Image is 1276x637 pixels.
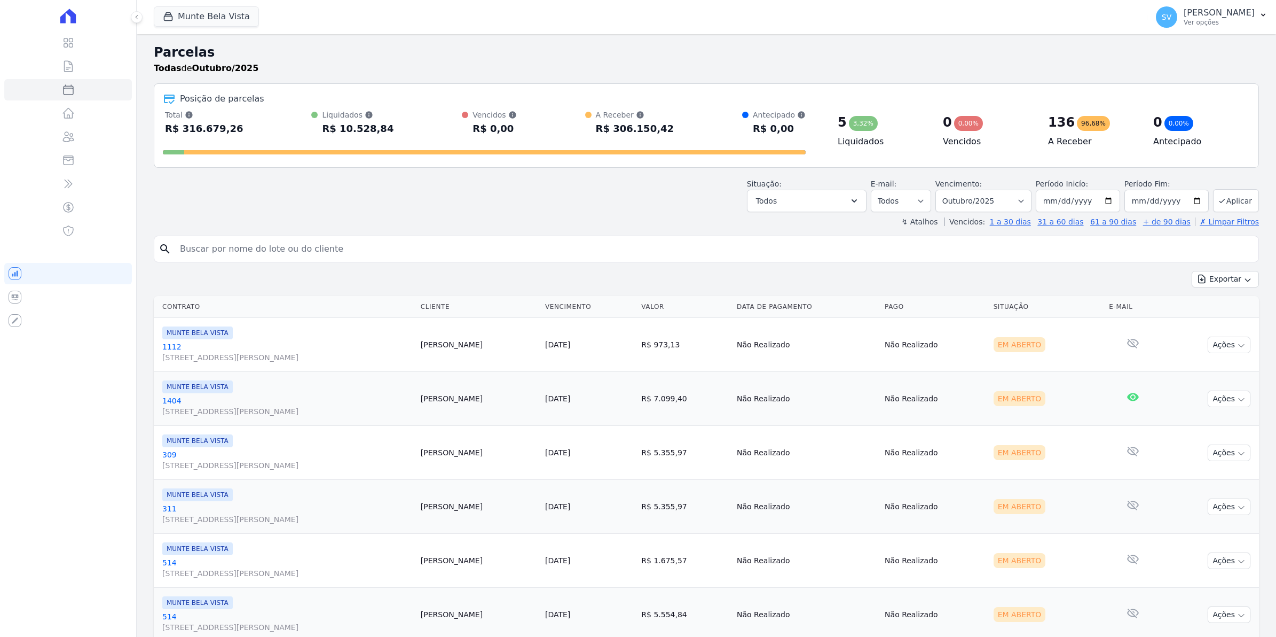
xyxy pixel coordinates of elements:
[732,534,880,588] td: Não Realizado
[1153,135,1241,148] h4: Antecipado
[416,372,541,426] td: [PERSON_NAME]
[165,120,243,137] div: R$ 316.679,26
[416,318,541,372] td: [PERSON_NAME]
[162,557,412,579] a: 514[STREET_ADDRESS][PERSON_NAME]
[162,449,412,471] a: 309[STREET_ADDRESS][PERSON_NAME]
[180,92,264,105] div: Posição de parcelas
[162,568,412,579] span: [STREET_ADDRESS][PERSON_NAME]
[1124,178,1209,190] label: Período Fim:
[416,426,541,480] td: [PERSON_NAME]
[322,110,393,120] div: Liquidados
[1208,499,1250,515] button: Ações
[756,195,777,207] span: Todos
[994,607,1046,622] div: Em Aberto
[162,395,412,417] a: 1404[STREET_ADDRESS][PERSON_NAME]
[162,380,233,393] span: MUNTE BELA VISTA
[880,534,989,588] td: Não Realizado
[637,318,732,372] td: R$ 973,13
[1162,13,1171,21] span: SV
[154,43,1259,62] h2: Parcelas
[637,480,732,534] td: R$ 5.355,97
[732,480,880,534] td: Não Realizado
[1153,114,1162,131] div: 0
[838,114,847,131] div: 5
[416,534,541,588] td: [PERSON_NAME]
[880,318,989,372] td: Não Realizado
[637,372,732,426] td: R$ 7.099,40
[545,394,570,403] a: [DATE]
[994,445,1046,460] div: Em Aberto
[596,110,674,120] div: A Receber
[880,480,989,534] td: Não Realizado
[1208,553,1250,569] button: Ações
[943,114,952,131] div: 0
[1090,217,1136,226] a: 61 a 90 dias
[637,534,732,588] td: R$ 1.675,57
[943,135,1031,148] h4: Vencidos
[1208,607,1250,623] button: Ações
[154,62,258,75] p: de
[545,610,570,619] a: [DATE]
[472,110,516,120] div: Vencidos
[880,372,989,426] td: Não Realizado
[994,499,1046,514] div: Em Aberto
[637,296,732,318] th: Valor
[162,542,233,555] span: MUNTE BELA VISTA
[1147,2,1276,32] button: SV [PERSON_NAME] Ver opções
[162,352,412,363] span: [STREET_ADDRESS][PERSON_NAME]
[747,190,867,212] button: Todos
[162,406,412,417] span: [STREET_ADDRESS][PERSON_NAME]
[596,120,674,137] div: R$ 306.150,42
[1208,445,1250,461] button: Ações
[162,341,412,363] a: 1112[STREET_ADDRESS][PERSON_NAME]
[1048,135,1136,148] h4: A Receber
[545,556,570,565] a: [DATE]
[162,596,233,609] span: MUNTE BELA VISTA
[541,296,637,318] th: Vencimento
[1208,391,1250,407] button: Ações
[849,116,878,131] div: 3,32%
[162,434,233,447] span: MUNTE BELA VISTA
[753,110,806,120] div: Antecipado
[753,120,806,137] div: R$ 0,00
[989,296,1105,318] th: Situação
[880,296,989,318] th: Pago
[732,426,880,480] td: Não Realizado
[472,120,516,137] div: R$ 0,00
[944,217,985,226] label: Vencidos:
[1184,7,1255,18] p: [PERSON_NAME]
[880,426,989,480] td: Não Realizado
[990,217,1031,226] a: 1 a 30 dias
[545,448,570,457] a: [DATE]
[732,296,880,318] th: Data de Pagamento
[1213,189,1259,212] button: Aplicar
[1105,296,1161,318] th: E-mail
[732,372,880,426] td: Não Realizado
[545,502,570,511] a: [DATE]
[901,217,938,226] label: ↯ Atalhos
[747,180,782,188] label: Situação:
[1208,337,1250,353] button: Ações
[994,553,1046,568] div: Em Aberto
[162,611,412,633] a: 514[STREET_ADDRESS][PERSON_NAME]
[545,340,570,349] a: [DATE]
[154,296,416,318] th: Contrato
[637,426,732,480] td: R$ 5.355,97
[192,63,259,73] strong: Outubro/2025
[159,243,171,255] i: search
[1184,18,1255,27] p: Ver opções
[322,120,393,137] div: R$ 10.528,84
[1164,116,1193,131] div: 0,00%
[154,6,259,27] button: Munte Bela Vista
[994,337,1046,352] div: Em Aberto
[1036,180,1088,188] label: Período Inicío:
[838,135,926,148] h4: Liquidados
[935,180,982,188] label: Vencimento:
[1192,271,1259,288] button: Exportar
[154,63,182,73] strong: Todas
[165,110,243,120] div: Total
[954,116,983,131] div: 0,00%
[162,622,412,633] span: [STREET_ADDRESS][PERSON_NAME]
[732,318,880,372] td: Não Realizado
[162,460,412,471] span: [STREET_ADDRESS][PERSON_NAME]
